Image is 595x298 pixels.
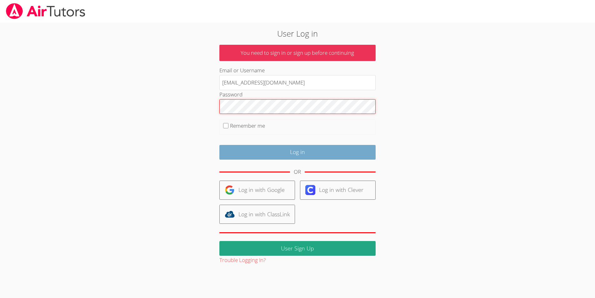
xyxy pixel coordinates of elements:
a: Log in with Clever [300,181,376,200]
img: airtutors_banner-c4298cdbf04f3fff15de1276eac7730deb9818008684d7c2e4769d2f7ddbe033.png [5,3,86,19]
input: Log in [219,145,376,160]
a: User Sign Up [219,241,376,256]
label: Password [219,91,242,98]
div: OR [294,167,301,177]
label: Email or Username [219,67,265,74]
img: classlink-logo-d6bb404cc1216ec64c9a2012d9dc4662098be43eaf13dc465df04b49fa7ab582.svg [225,209,235,219]
label: Remember me [230,122,265,129]
p: You need to sign in or sign up before continuing [219,45,376,61]
a: Log in with ClassLink [219,205,295,224]
img: google-logo-50288ca7cdecda66e5e0955fdab243c47b7ad437acaf1139b6f446037453330a.svg [225,185,235,195]
button: Trouble Logging In? [219,256,266,265]
a: Log in with Google [219,181,295,200]
h2: User Log in [137,28,458,39]
img: clever-logo-6eab21bc6e7a338710f1a6ff85c0baf02591cd810cc4098c63d3a4b26e2feb20.svg [305,185,315,195]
